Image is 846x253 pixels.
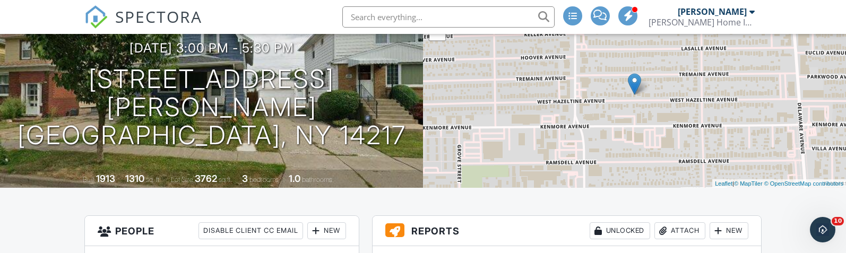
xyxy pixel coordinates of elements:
[96,173,115,184] div: 1913
[342,6,555,28] input: Search everything...
[17,65,406,149] h1: [STREET_ADDRESS][PERSON_NAME] [GEOGRAPHIC_DATA], NY 14217
[764,180,843,187] a: © OpenStreetMap contributors
[219,176,232,184] span: sq.ft.
[654,222,705,239] div: Attach
[649,17,755,28] div: Andriaccio Home Inspection Services, LLC
[115,5,202,28] span: SPECTORA
[712,179,846,188] div: |
[171,176,193,184] span: Lot Size
[373,216,761,246] h3: Reports
[734,180,763,187] a: © MapTiler
[198,222,303,239] div: Disable Client CC Email
[289,173,300,184] div: 1.0
[678,6,747,17] div: [PERSON_NAME]
[85,216,358,246] h3: People
[710,222,748,239] div: New
[590,222,650,239] div: Unlocked
[810,217,835,242] iframe: Intercom live chat
[715,180,732,187] a: Leaflet
[84,5,108,29] img: The Best Home Inspection Software - Spectora
[130,41,294,55] h3: [DATE] 3:00 pm - 5:30 pm
[146,176,161,184] span: sq. ft.
[195,173,217,184] div: 3762
[832,217,844,225] span: 10
[242,173,248,184] div: 3
[125,173,144,184] div: 1310
[83,176,94,184] span: Built
[84,14,202,37] a: SPECTORA
[307,222,346,239] div: New
[249,176,279,184] span: bedrooms
[302,176,332,184] span: bathrooms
